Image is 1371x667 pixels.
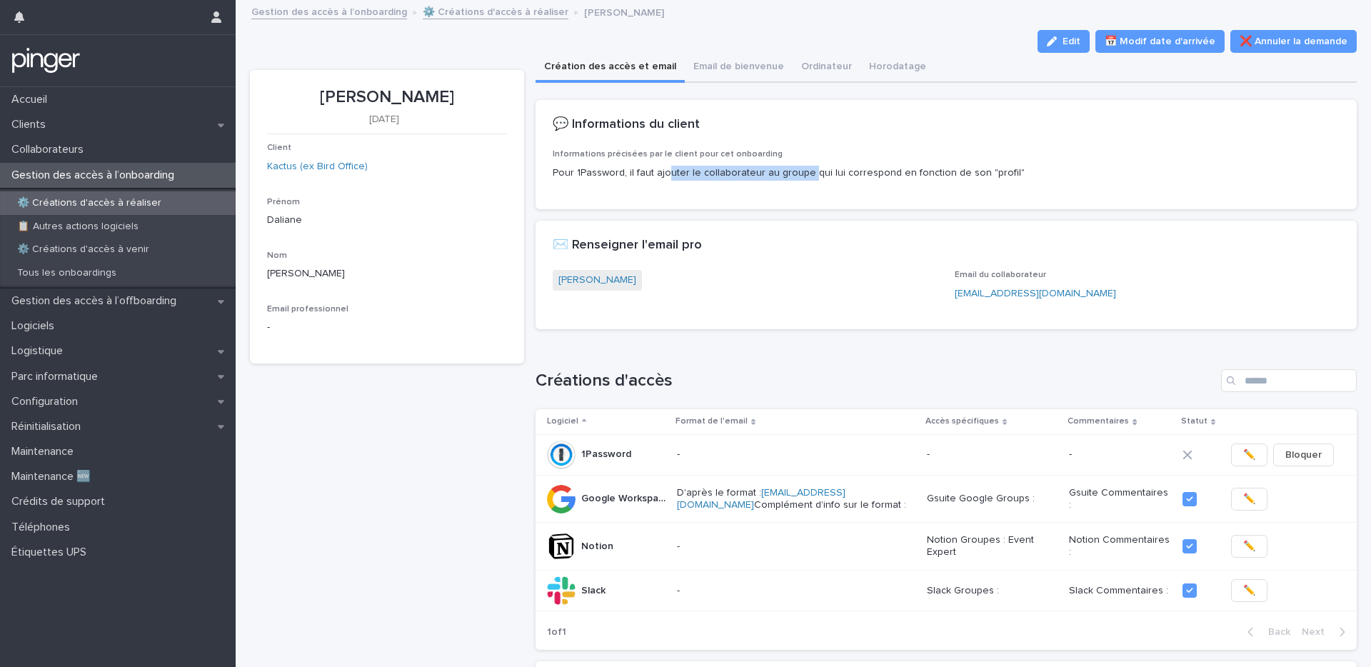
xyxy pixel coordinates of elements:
span: ✏️ [1243,448,1255,462]
h2: 💬 Informations du client [553,117,700,133]
p: D'après le format : Complément d'info sur le format : [677,487,915,511]
p: 📋 Autres actions logiciels [6,221,150,233]
p: Slack [581,582,608,597]
p: Logiciel [547,413,578,429]
span: Client [267,144,291,152]
button: ✏️ [1231,535,1267,558]
p: [PERSON_NAME] [584,4,664,19]
p: Parc informatique [6,370,109,383]
h1: Créations d'accès [536,371,1216,391]
a: [PERSON_NAME] [558,273,636,288]
p: Gsuite Commentaires : [1069,487,1170,511]
span: ✏️ [1243,583,1255,598]
p: 1 of 1 [536,615,578,650]
p: Logistique [6,344,74,358]
p: Accueil [6,93,59,106]
p: Réinitialisation [6,420,92,433]
p: Étiquettes UPS [6,546,98,559]
p: Notion [581,538,616,553]
a: Kactus (ex Bird Office) [267,159,368,174]
img: mTgBEunGTSyRkCgitkcU [11,46,81,75]
p: Notion Commentaires : [1069,534,1170,558]
p: Format de l'email [676,413,748,429]
button: ✏️ [1231,443,1267,466]
p: Maintenance [6,445,85,458]
p: Téléphones [6,521,81,534]
p: Accès spécifiques [925,413,999,429]
button: Horodatage [860,53,935,83]
button: Email de bienvenue [685,53,793,83]
p: - [1069,448,1170,461]
span: Edit [1063,36,1080,46]
p: Slack Commentaires : [1069,585,1170,597]
span: Next [1302,627,1333,637]
button: Bloquer [1273,443,1334,466]
button: Ordinateur [793,53,860,83]
span: Bloquer [1285,448,1322,462]
span: Email professionnel [267,305,348,314]
p: Maintenance 🆕 [6,470,102,483]
button: ❌ Annuler la demande [1230,30,1357,53]
span: Nom [267,251,287,260]
button: Edit [1038,30,1090,53]
span: ✏️ [1243,539,1255,553]
button: ✏️ [1231,488,1267,511]
span: ✏️ [1243,492,1255,506]
a: [EMAIL_ADDRESS][DOMAIN_NAME] [677,488,845,510]
p: Tous les onboardings [6,267,128,279]
p: [DATE] [267,114,501,126]
span: 📅 Modif date d'arrivée [1105,34,1215,49]
p: Notion Groupes : Event Expert [927,534,1058,558]
a: [EMAIL_ADDRESS][DOMAIN_NAME] [955,289,1116,299]
p: Clients [6,118,57,131]
button: 📅 Modif date d'arrivée [1095,30,1225,53]
span: Email du collaborateur [955,271,1046,279]
p: - [677,448,915,461]
span: ❌ Annuler la demande [1240,34,1347,49]
p: Google Workspace [581,490,669,505]
tr: SlackSlack -Slack Groupes :Slack Commentaires :✏️ [536,570,1357,611]
input: Search [1221,369,1357,392]
p: Gestion des accès à l’onboarding [6,169,186,182]
p: Configuration [6,395,89,408]
p: Gsuite Google Groups : [927,493,1058,505]
p: Logiciels [6,319,66,333]
button: ✏️ [1231,579,1267,602]
tr: 1Password1Password ---✏️Bloquer [536,434,1357,475]
p: Gestion des accès à l’offboarding [6,294,188,308]
p: Commentaires [1068,413,1129,429]
a: ⚙️ Créations d'accès à réaliser [423,3,568,19]
p: Daliane [267,213,507,228]
p: Collaborateurs [6,143,95,156]
p: Statut [1181,413,1207,429]
p: - [267,320,270,335]
p: - [677,541,915,553]
p: ⚙️ Créations d'accès à venir [6,244,161,256]
h2: ✉️ Renseigner l'email pro [553,238,702,254]
tr: Google WorkspaceGoogle Workspace D'après le format :[EMAIL_ADDRESS][DOMAIN_NAME]Complément d'info... [536,475,1357,523]
span: Back [1260,627,1290,637]
button: Création des accès et email [536,53,685,83]
p: - [927,448,1058,461]
p: [PERSON_NAME] [267,266,507,281]
p: - [677,585,915,597]
p: Crédits de support [6,495,116,508]
tr: NotionNotion -Notion Groupes : Event ExpertNotion Commentaires :✏️ [536,523,1357,571]
span: Informations précisées par le client pour cet onboarding [553,150,783,159]
p: ⚙️ Créations d'accès à réaliser [6,197,173,209]
button: Next [1296,626,1357,638]
a: Gestion des accès à l’onboarding [251,3,407,19]
span: Prénom [267,198,300,206]
p: 1Password [581,446,634,461]
button: Back [1236,626,1296,638]
p: Pour 1Password, il faut ajouter le collaborateur au groupe qui lui correspond en fonction de son ... [553,166,1340,181]
p: [PERSON_NAME] [267,87,507,108]
p: Slack Groupes : [927,585,1058,597]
